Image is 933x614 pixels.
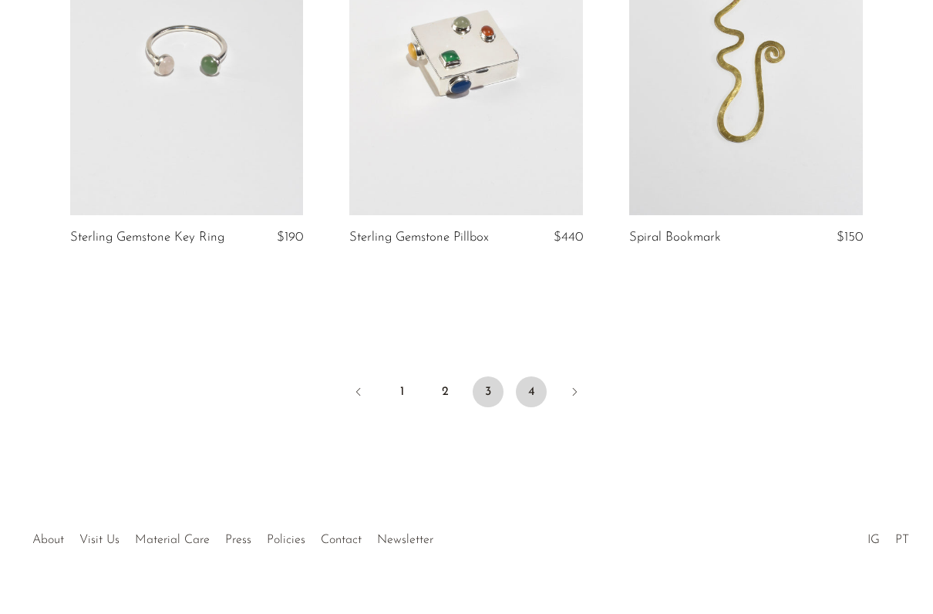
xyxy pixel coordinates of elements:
a: Spiral Bookmark [629,231,721,245]
a: 4 [516,376,547,407]
a: Sterling Gemstone Pillbox [349,231,489,245]
a: Policies [267,534,305,546]
a: Visit Us [79,534,120,546]
ul: Quick links [25,521,441,551]
a: Contact [321,534,362,546]
a: Sterling Gemstone Key Ring [70,231,224,245]
a: Material Care [135,534,210,546]
span: $150 [837,231,863,244]
ul: Social Medias [860,521,917,551]
a: About [32,534,64,546]
a: Previous [343,376,374,410]
a: Next [559,376,590,410]
a: Press [225,534,251,546]
a: IG [867,534,880,546]
span: $190 [277,231,303,244]
a: 2 [429,376,460,407]
span: 3 [473,376,504,407]
a: PT [895,534,909,546]
a: 1 [386,376,417,407]
span: $440 [554,231,583,244]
